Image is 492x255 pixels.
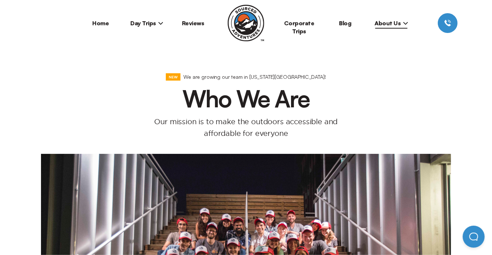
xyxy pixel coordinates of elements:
[375,19,408,27] span: About Us
[339,19,351,27] a: Blog
[175,86,317,110] h1: Who We Are
[166,73,180,81] div: NEW
[182,19,204,27] a: Reviews
[284,19,314,35] a: Corporate Trips
[130,19,163,27] span: Day Trips
[463,226,485,248] iframe: Help Scout Beacon - Open
[93,19,109,27] a: Home
[228,5,264,41] img: Sourced Adventures company logo
[145,116,347,139] p: Our mission is to make the outdoors accessible and affordable for everyone
[183,73,326,81] p: We are growing our team in [US_STATE][GEOGRAPHIC_DATA]!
